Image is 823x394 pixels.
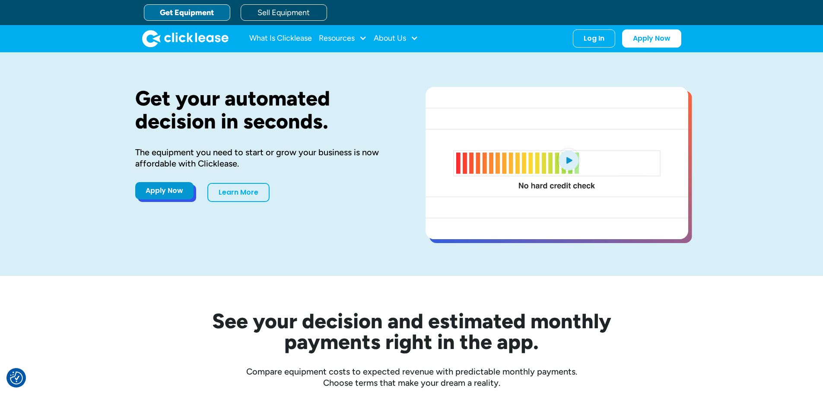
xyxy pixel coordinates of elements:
[142,30,229,47] a: home
[135,366,688,388] div: Compare equipment costs to expected revenue with predictable monthly payments. Choose terms that ...
[135,87,398,133] h1: Get your automated decision in seconds.
[557,148,580,172] img: Blue play button logo on a light blue circular background
[622,29,681,48] a: Apply Now
[144,4,230,21] a: Get Equipment
[135,147,398,169] div: The equipment you need to start or grow your business is now affordable with Clicklease.
[249,30,312,47] a: What Is Clicklease
[584,34,604,43] div: Log In
[374,30,418,47] div: About Us
[319,30,367,47] div: Resources
[135,182,194,199] a: Apply Now
[10,372,23,384] button: Consent Preferences
[10,372,23,384] img: Revisit consent button
[426,87,688,239] a: open lightbox
[142,30,229,47] img: Clicklease logo
[170,311,654,352] h2: See your decision and estimated monthly payments right in the app.
[207,183,270,202] a: Learn More
[241,4,327,21] a: Sell Equipment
